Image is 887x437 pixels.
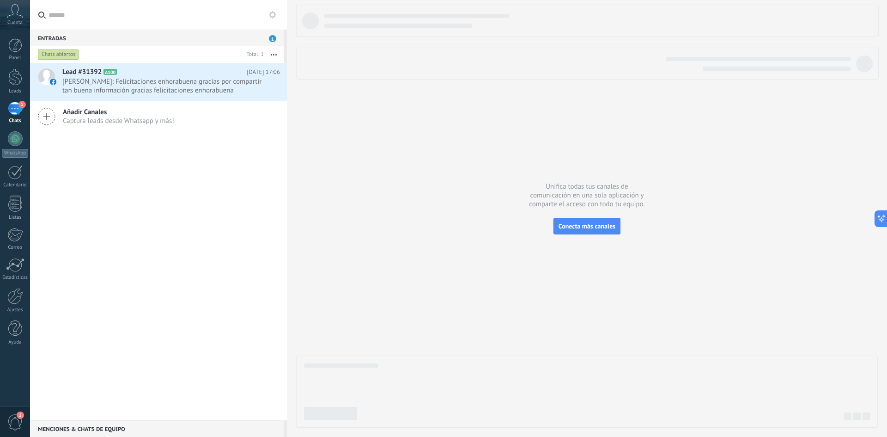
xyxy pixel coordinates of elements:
[247,68,280,77] span: [DATE] 17:06
[243,50,264,59] div: Total: 1
[2,215,29,221] div: Listas
[18,101,26,108] span: 1
[269,35,276,42] span: 1
[264,46,284,63] button: Más
[2,182,29,188] div: Calendario
[2,118,29,124] div: Chats
[17,412,24,419] span: 1
[30,63,287,101] a: Lead #31392 A100 [DATE] 17:06 [PERSON_NAME]: Felicitaciones enhorabuena gracias por compartir tan...
[2,245,29,251] div: Correo
[2,149,28,158] div: WhatsApp
[103,69,117,75] span: A100
[63,108,174,117] span: Añadir Canales
[38,49,79,60] div: Chats abiertos
[30,420,284,437] div: Menciones & Chats de equipo
[553,218,620,234] button: Conecta más canales
[2,88,29,94] div: Leads
[62,68,102,77] span: Lead #31392
[7,20,23,26] span: Cuenta
[50,79,56,85] img: facebook-sm.svg
[2,55,29,61] div: Panel
[2,275,29,281] div: Estadísticas
[2,339,29,345] div: Ayuda
[62,77,262,95] span: [PERSON_NAME]: Felicitaciones enhorabuena gracias por compartir tan buena información gracias fel...
[30,30,284,46] div: Entradas
[559,222,615,230] span: Conecta más canales
[2,307,29,313] div: Ajustes
[63,117,174,125] span: Captura leads desde Whatsapp y más!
